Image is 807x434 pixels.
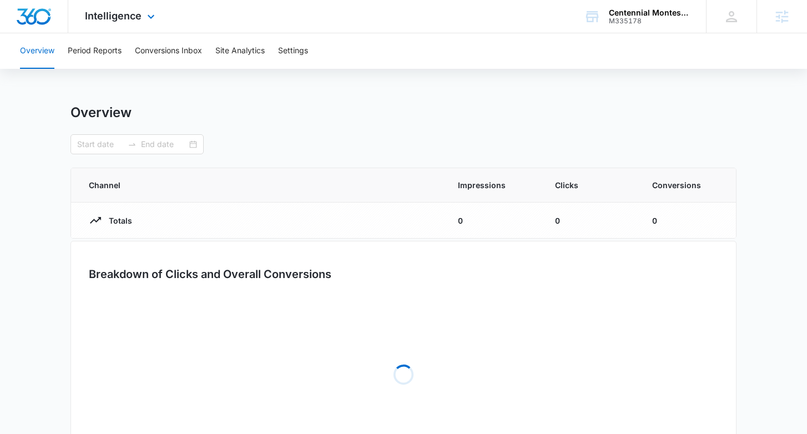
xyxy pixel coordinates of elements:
button: Period Reports [68,33,122,69]
input: Start date [77,138,123,150]
span: Intelligence [85,10,142,22]
button: Overview [20,33,54,69]
span: Channel [89,179,431,191]
p: Totals [102,215,132,226]
button: Site Analytics [215,33,265,69]
td: 0 [542,203,639,239]
input: End date [141,138,187,150]
span: to [128,140,137,149]
td: 0 [445,203,542,239]
span: Clicks [555,179,626,191]
span: Impressions [458,179,528,191]
span: Conversions [652,179,718,191]
h3: Breakdown of Clicks and Overall Conversions [89,266,331,282]
button: Conversions Inbox [135,33,202,69]
div: account name [609,8,690,17]
span: swap-right [128,140,137,149]
div: account id [609,17,690,25]
h1: Overview [70,104,132,121]
button: Settings [278,33,308,69]
td: 0 [639,203,736,239]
